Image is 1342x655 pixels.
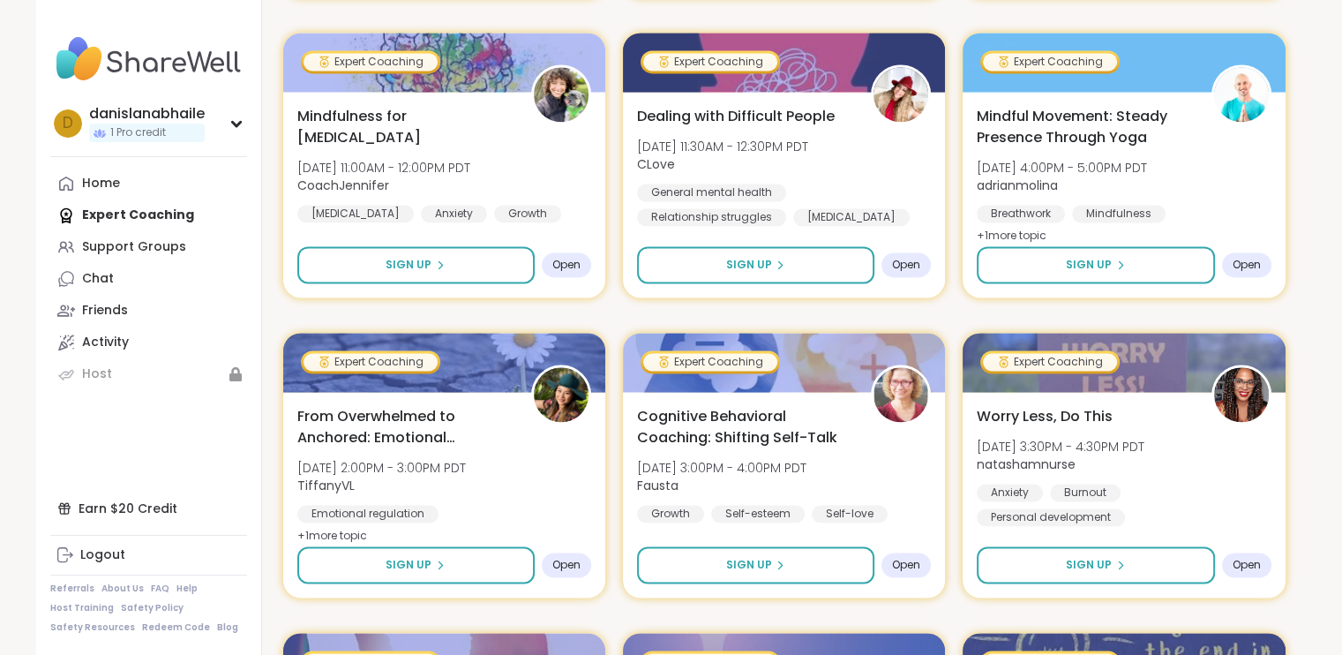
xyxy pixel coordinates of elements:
[873,67,928,122] img: CLove
[297,246,535,283] button: Sign Up
[892,558,920,572] span: Open
[977,246,1214,283] button: Sign Up
[637,505,704,523] div: Growth
[82,175,120,192] div: Home
[725,557,771,573] span: Sign Up
[637,184,786,201] div: General mental health
[637,406,851,448] span: Cognitive Behavioral Coaching: Shifting Self-Talk
[386,557,431,573] span: Sign Up
[1066,257,1112,273] span: Sign Up
[552,258,581,272] span: Open
[421,205,487,222] div: Anxiety
[812,505,888,523] div: Self-love
[50,602,114,614] a: Host Training
[121,602,184,614] a: Safety Policy
[89,104,205,124] div: danislanabhaile
[82,270,114,288] div: Chat
[983,53,1117,71] div: Expert Coaching
[82,302,128,320] div: Friends
[297,546,535,583] button: Sign Up
[1214,367,1269,422] img: natashamnurse
[1233,558,1261,572] span: Open
[80,546,125,564] div: Logout
[297,505,439,523] div: Emotional regulation
[637,546,874,583] button: Sign Up
[50,493,247,524] div: Earn $20 Credit
[50,327,247,358] a: Activity
[552,558,581,572] span: Open
[297,205,414,222] div: [MEDICAL_DATA]
[304,53,438,71] div: Expert Coaching
[534,67,589,122] img: CoachJennifer
[50,583,94,595] a: Referrals
[82,238,186,256] div: Support Groups
[643,53,777,71] div: Expert Coaching
[63,112,73,135] span: d
[50,263,247,295] a: Chat
[725,257,771,273] span: Sign Up
[50,621,135,634] a: Safety Resources
[82,334,129,351] div: Activity
[637,459,806,477] span: [DATE] 3:00PM - 4:00PM PDT
[217,621,238,634] a: Blog
[637,208,786,226] div: Relationship struggles
[1072,205,1166,222] div: Mindfulness
[983,353,1117,371] div: Expert Coaching
[637,246,874,283] button: Sign Up
[873,367,928,422] img: Fausta
[1233,258,1261,272] span: Open
[637,138,808,155] span: [DATE] 11:30AM - 12:30PM PDT
[50,295,247,327] a: Friends
[101,583,144,595] a: About Us
[151,583,169,595] a: FAQ
[977,205,1065,222] div: Breathwork
[82,365,112,383] div: Host
[304,353,438,371] div: Expert Coaching
[977,106,1191,148] span: Mindful Movement: Steady Presence Through Yoga
[977,546,1214,583] button: Sign Up
[142,621,210,634] a: Redeem Code
[50,358,247,390] a: Host
[50,231,247,263] a: Support Groups
[977,508,1125,526] div: Personal development
[494,205,561,222] div: Growth
[892,258,920,272] span: Open
[637,106,835,127] span: Dealing with Difficult People
[977,438,1144,455] span: [DATE] 3:30PM - 4:30PM PDT
[793,208,910,226] div: [MEDICAL_DATA]
[176,583,198,595] a: Help
[977,455,1076,473] b: natashamnurse
[977,484,1043,501] div: Anxiety
[297,106,512,148] span: Mindfulness for [MEDICAL_DATA]
[1050,484,1121,501] div: Burnout
[637,155,675,173] b: CLove
[110,125,166,140] span: 1 Pro credit
[711,505,805,523] div: Self-esteem
[297,459,466,477] span: [DATE] 2:00PM - 3:00PM PDT
[977,406,1113,427] span: Worry Less, Do This
[50,168,247,200] a: Home
[297,406,512,448] span: From Overwhelmed to Anchored: Emotional Regulation
[297,177,389,194] b: CoachJennifer
[386,257,431,273] span: Sign Up
[534,367,589,422] img: TiffanyVL
[297,477,355,494] b: TiffanyVL
[643,353,777,371] div: Expert Coaching
[297,159,470,177] span: [DATE] 11:00AM - 12:00PM PDT
[50,28,247,90] img: ShareWell Nav Logo
[977,159,1147,177] span: [DATE] 4:00PM - 5:00PM PDT
[1066,557,1112,573] span: Sign Up
[977,177,1058,194] b: adrianmolina
[637,477,678,494] b: Fausta
[1214,67,1269,122] img: adrianmolina
[50,539,247,571] a: Logout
